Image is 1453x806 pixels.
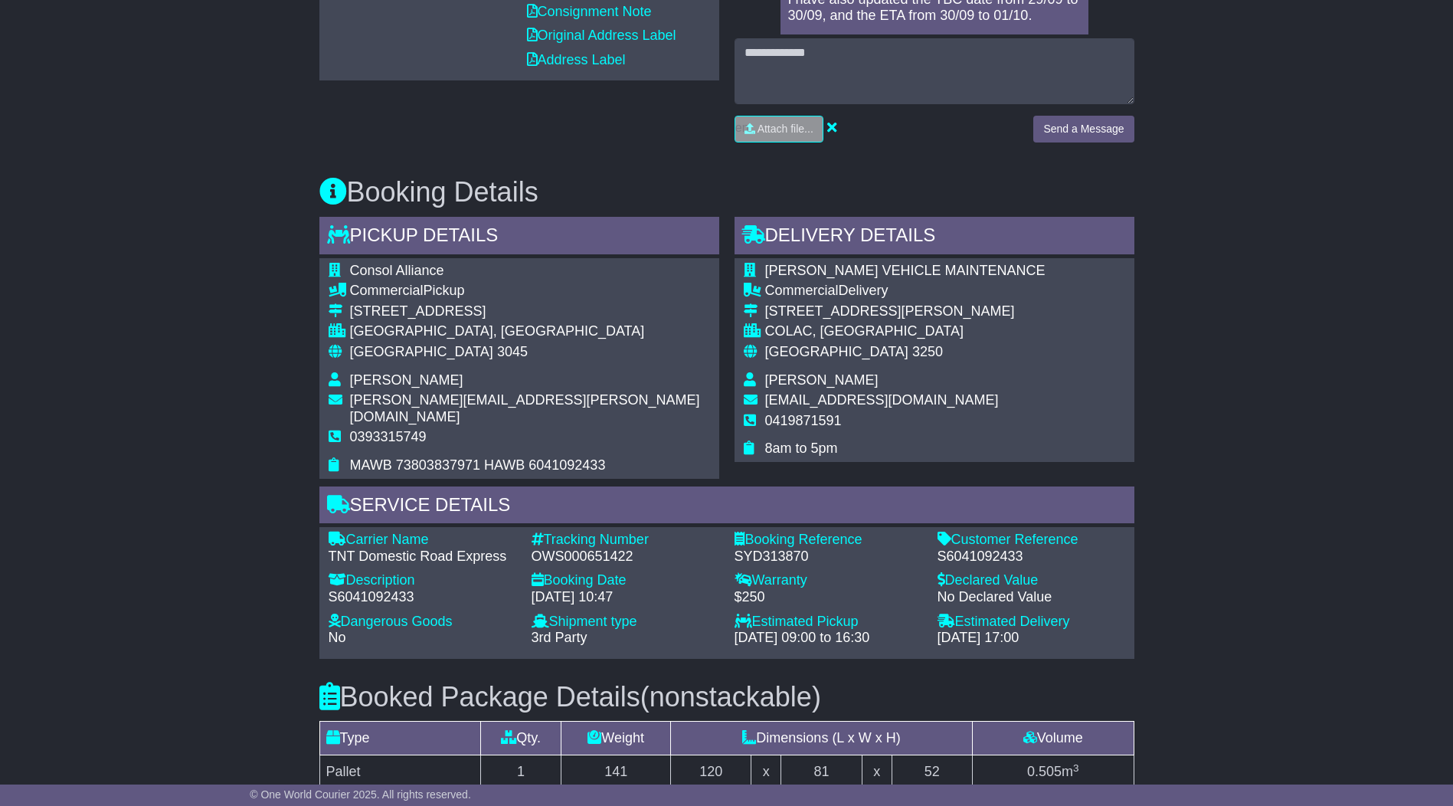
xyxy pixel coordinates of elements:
td: Volume [972,722,1134,755]
div: $250 [735,589,922,606]
div: Pickup [350,283,710,300]
td: 52 [892,755,972,789]
a: Original Address Label [527,28,676,43]
div: Estimated Delivery [938,614,1125,631]
span: 0419871591 [765,413,842,428]
div: Pickup Details [319,217,719,258]
td: Weight [561,722,671,755]
div: OWS000651422 [532,549,719,565]
div: S6041092433 [329,589,516,606]
span: Commercial [350,283,424,298]
span: [EMAIL_ADDRESS][DOMAIN_NAME] [765,392,999,408]
div: Shipment type [532,614,719,631]
span: 8am to 5pm [765,441,838,456]
div: Customer Reference [938,532,1125,549]
div: SYD313870 [735,549,922,565]
span: 3rd Party [532,630,587,645]
button: Send a Message [1033,116,1134,143]
span: [PERSON_NAME][EMAIL_ADDRESS][PERSON_NAME][DOMAIN_NAME] [350,392,700,424]
td: Pallet [319,755,480,789]
div: S6041092433 [938,549,1125,565]
div: [DATE] 10:47 [532,589,719,606]
div: Warranty [735,572,922,589]
div: [STREET_ADDRESS][PERSON_NAME] [765,303,1046,320]
div: Carrier Name [329,532,516,549]
div: Description [329,572,516,589]
span: MAWB 73803837971 HAWB 6041092433 [350,457,606,473]
div: [STREET_ADDRESS] [350,303,710,320]
span: 3250 [912,344,943,359]
div: TNT Domestic Road Express [329,549,516,565]
div: Estimated Pickup [735,614,922,631]
div: [DATE] 17:00 [938,630,1125,647]
span: No [329,630,346,645]
div: Booking Reference [735,532,922,549]
td: Type [319,722,480,755]
span: [PERSON_NAME] [350,372,463,388]
a: Address Label [527,52,626,67]
div: Service Details [319,487,1134,528]
span: [GEOGRAPHIC_DATA] [350,344,493,359]
p: – Grace [788,32,1081,49]
span: [PERSON_NAME] [765,372,879,388]
div: COLAC, [GEOGRAPHIC_DATA] [765,323,1046,340]
td: Dimensions (L x W x H) [671,722,973,755]
span: [PERSON_NAME] VEHICLE MAINTENANCE [765,263,1046,278]
span: Consol Alliance [350,263,444,278]
div: [DATE] 09:00 to 16:30 [735,630,922,647]
span: 0393315749 [350,429,427,444]
td: m [972,755,1134,789]
div: Tracking Number [532,532,719,549]
td: 141 [561,755,671,789]
td: 1 [480,755,561,789]
div: Delivery Details [735,217,1134,258]
td: x [862,755,892,789]
td: 81 [781,755,862,789]
div: [GEOGRAPHIC_DATA], [GEOGRAPHIC_DATA] [350,323,710,340]
div: Booking Date [532,572,719,589]
h3: Booked Package Details [319,682,1134,713]
span: [GEOGRAPHIC_DATA] [765,344,908,359]
h3: Booking Details [319,177,1134,208]
div: Dangerous Goods [329,614,516,631]
td: x [751,755,781,789]
sup: 3 [1073,762,1079,774]
span: 3045 [497,344,528,359]
td: 120 [671,755,751,789]
div: Declared Value [938,572,1125,589]
span: (nonstackable) [640,681,821,713]
div: No Declared Value [938,589,1125,606]
span: 0.505 [1027,764,1062,779]
a: Consignment Note [527,4,652,19]
td: Qty. [480,722,561,755]
span: Commercial [765,283,839,298]
span: © One World Courier 2025. All rights reserved. [250,788,471,801]
div: Delivery [765,283,1046,300]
